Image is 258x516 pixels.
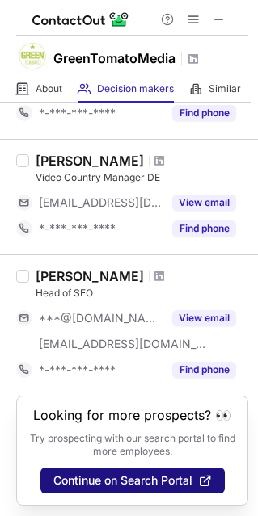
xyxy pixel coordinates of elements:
[172,220,236,237] button: Reveal Button
[36,170,248,185] div: Video Country Manager DE
[172,310,236,326] button: Reveal Button
[39,337,207,351] span: [EMAIL_ADDRESS][DOMAIN_NAME]
[172,105,236,121] button: Reveal Button
[209,82,241,95] span: Similar
[16,40,49,72] img: c6fab33f3f137c08f1ec1aab2c4239a4
[53,474,192,487] span: Continue on Search Portal
[36,286,248,300] div: Head of SEO
[39,195,163,210] span: [EMAIL_ADDRESS][DOMAIN_NAME]
[172,195,236,211] button: Reveal Button
[36,268,144,284] div: [PERSON_NAME]
[28,432,236,458] p: Try prospecting with our search portal to find more employees.
[33,408,231,422] header: Looking for more prospects? 👀
[40,468,225,493] button: Continue on Search Portal
[97,82,174,95] span: Decision makers
[36,153,144,169] div: [PERSON_NAME]
[172,362,236,378] button: Reveal Button
[32,10,129,29] img: ContactOut v5.3.10
[39,311,163,325] span: ***@[DOMAIN_NAME]
[53,48,176,68] h1: GreenTomatoMedia
[36,82,62,95] span: About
